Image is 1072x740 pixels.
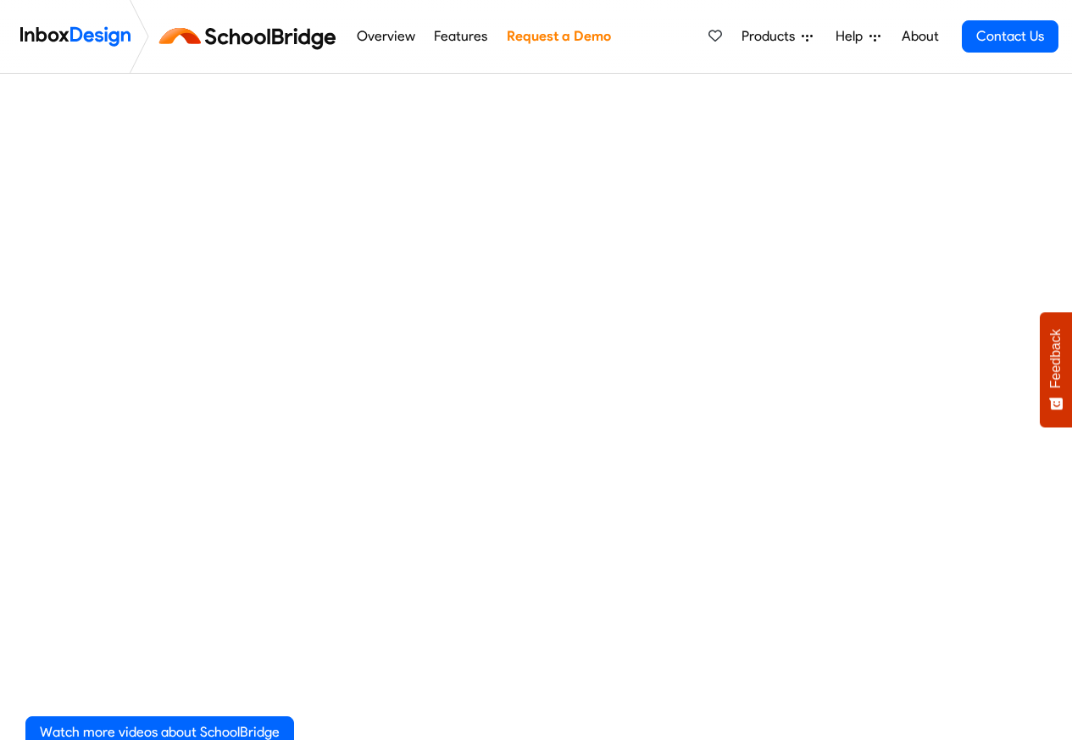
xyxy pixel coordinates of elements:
a: About [897,19,943,53]
a: Contact Us [962,20,1058,53]
span: Feedback [1048,329,1064,388]
button: Feedback - Show survey [1040,312,1072,427]
span: Help [836,26,869,47]
a: Help [829,19,887,53]
img: schoolbridge logo [156,16,347,57]
span: Products [742,26,802,47]
a: Overview [352,19,419,53]
a: Products [735,19,819,53]
a: Request a Demo [502,19,615,53]
a: Features [430,19,492,53]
